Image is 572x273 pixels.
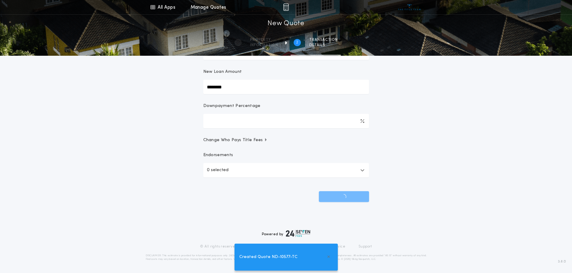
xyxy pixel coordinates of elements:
span: information [250,43,278,48]
p: New Loan Amount [203,69,242,75]
p: 0 selected [207,167,228,174]
p: Downpayment Percentage [203,103,261,109]
span: Property [250,37,278,42]
button: 0 selected [203,163,369,177]
div: Powered by [262,230,310,237]
img: img [283,4,289,11]
img: logo [286,230,310,237]
h2: 2 [296,40,298,45]
span: details [309,43,338,48]
input: Downpayment Percentage [203,114,369,128]
p: Endorsements [203,152,369,158]
button: Change Who Pays Title Fees [203,137,369,143]
span: Transaction [309,37,338,42]
img: vs-icon [398,4,421,10]
h1: New Quote [268,19,304,28]
span: Created Quote ND-10577-TC [239,254,298,260]
span: Change Who Pays Title Fees [203,137,268,143]
input: New Loan Amount [203,80,369,94]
